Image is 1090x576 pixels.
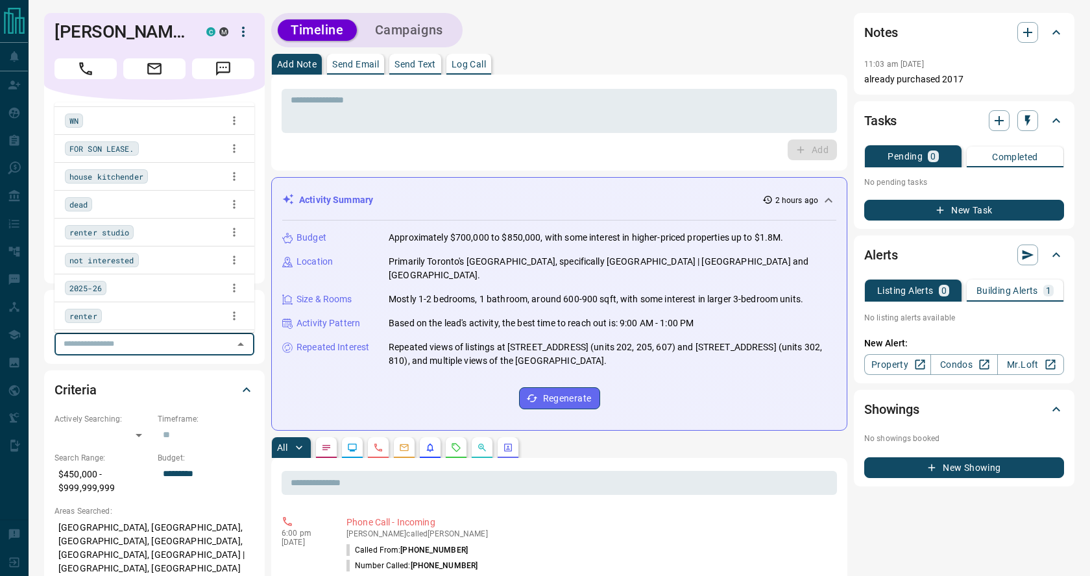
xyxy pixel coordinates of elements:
[389,255,836,282] p: Primarily Toronto's [GEOGRAPHIC_DATA], specifically [GEOGRAPHIC_DATA] | [GEOGRAPHIC_DATA] and [GE...
[930,152,936,161] p: 0
[373,442,383,453] svg: Calls
[451,442,461,453] svg: Requests
[930,354,997,375] a: Condos
[864,239,1064,270] div: Alerts
[297,317,360,330] p: Activity Pattern
[297,341,369,354] p: Repeated Interest
[888,152,923,161] p: Pending
[54,374,254,405] div: Criteria
[399,442,409,453] svg: Emails
[297,255,333,269] p: Location
[864,173,1064,192] p: No pending tasks
[297,293,352,306] p: Size & Rooms
[54,379,97,400] h2: Criteria
[864,17,1064,48] div: Notes
[282,529,327,538] p: 6:00 pm
[69,309,97,322] span: renter
[282,188,836,212] div: Activity Summary2 hours ago
[346,529,832,538] p: [PERSON_NAME] called [PERSON_NAME]
[278,19,357,41] button: Timeline
[519,387,600,409] button: Regenerate
[219,27,228,36] div: mrloft.ca
[346,560,478,571] p: Number Called:
[864,433,1064,444] p: No showings booked
[864,457,1064,478] button: New Showing
[69,170,143,183] span: house kitchender
[864,73,1064,86] p: already purchased 2017
[192,58,254,79] span: Message
[411,561,478,570] span: [PHONE_NUMBER]
[877,286,934,295] p: Listing Alerts
[477,442,487,453] svg: Opportunities
[332,60,379,69] p: Send Email
[206,27,215,36] div: condos.ca
[864,312,1064,324] p: No listing alerts available
[54,464,151,499] p: $450,000 - $999,999,999
[389,231,783,245] p: Approximately $700,000 to $850,000, with some interest in higher-priced properties up to $1.8M.
[864,110,897,131] h2: Tasks
[299,193,373,207] p: Activity Summary
[158,452,254,464] p: Budget:
[346,544,468,556] p: Called From:
[158,413,254,425] p: Timeframe:
[69,142,134,155] span: FOR SON LEASE.
[69,114,79,127] span: WN
[864,245,898,265] h2: Alerts
[976,286,1038,295] p: Building Alerts
[123,58,186,79] span: Email
[864,354,931,375] a: Property
[347,442,357,453] svg: Lead Browsing Activity
[277,60,317,69] p: Add Note
[362,19,456,41] button: Campaigns
[54,505,254,517] p: Areas Searched:
[425,442,435,453] svg: Listing Alerts
[232,335,250,354] button: Close
[389,293,803,306] p: Mostly 1-2 bedrooms, 1 bathroom, around 600-900 sqft, with some interest in larger 3-bedroom units.
[775,195,818,206] p: 2 hours ago
[864,337,1064,350] p: New Alert:
[1046,286,1051,295] p: 1
[864,399,919,420] h2: Showings
[389,317,694,330] p: Based on the lead's activity, the best time to reach out is: 9:00 AM - 1:00 PM
[297,231,326,245] p: Budget
[54,413,151,425] p: Actively Searching:
[321,442,332,453] svg: Notes
[69,282,102,294] span: 2025-26
[400,546,468,555] span: [PHONE_NUMBER]
[282,538,327,547] p: [DATE]
[69,226,129,239] span: renter studio
[277,443,287,452] p: All
[992,152,1038,162] p: Completed
[997,354,1064,375] a: Mr.Loft
[864,394,1064,425] div: Showings
[864,105,1064,136] div: Tasks
[864,60,924,69] p: 11:03 am [DATE]
[864,200,1064,221] button: New Task
[69,254,134,267] span: not interested
[452,60,486,69] p: Log Call
[346,516,832,529] p: Phone Call - Incoming
[54,58,117,79] span: Call
[389,341,836,368] p: Repeated views of listings at [STREET_ADDRESS] (units 202, 205, 607) and [STREET_ADDRESS] (units ...
[503,442,513,453] svg: Agent Actions
[69,198,88,211] span: dead
[394,60,436,69] p: Send Text
[864,22,898,43] h2: Notes
[54,452,151,464] p: Search Range:
[54,21,187,42] h1: [PERSON_NAME]
[941,286,947,295] p: 0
